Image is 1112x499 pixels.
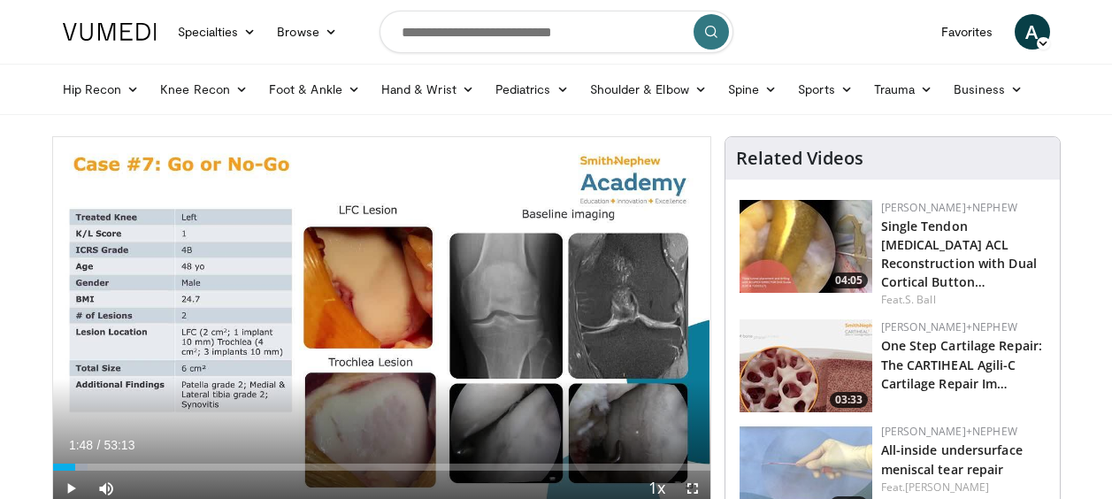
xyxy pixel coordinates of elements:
[740,319,872,412] a: 03:33
[1015,14,1050,50] a: A
[104,438,134,452] span: 53:13
[97,438,101,452] span: /
[881,480,1046,495] div: Feat.
[881,292,1046,308] div: Feat.
[881,200,1017,215] a: [PERSON_NAME]+Nephew
[740,200,872,293] a: 04:05
[53,464,710,471] div: Progress Bar
[485,72,579,107] a: Pediatrics
[258,72,371,107] a: Foot & Ankle
[943,72,1033,107] a: Business
[881,218,1037,290] a: Single Tendon [MEDICAL_DATA] ACL Reconstruction with Dual Cortical Button…
[736,148,863,169] h4: Related Videos
[371,72,485,107] a: Hand & Wrist
[52,72,150,107] a: Hip Recon
[931,14,1004,50] a: Favorites
[881,319,1017,334] a: [PERSON_NAME]+Nephew
[830,392,868,408] span: 03:33
[740,200,872,293] img: 47fc3831-2644-4472-a478-590317fb5c48.150x105_q85_crop-smart_upscale.jpg
[579,72,717,107] a: Shoulder & Elbow
[63,23,157,41] img: VuMedi Logo
[881,424,1017,439] a: [PERSON_NAME]+Nephew
[380,11,733,53] input: Search topics, interventions
[881,441,1023,477] a: All-inside undersurface meniscal tear repair
[881,337,1043,391] a: One Step Cartilage Repair: The CARTIHEAL Agili-C Cartilage Repair Im…
[69,438,93,452] span: 1:48
[905,480,989,495] a: [PERSON_NAME]
[830,273,868,288] span: 04:05
[740,319,872,412] img: 781f413f-8da4-4df1-9ef9-bed9c2d6503b.150x105_q85_crop-smart_upscale.jpg
[150,72,258,107] a: Knee Recon
[787,72,863,107] a: Sports
[717,72,787,107] a: Spine
[167,14,267,50] a: Specialties
[266,14,348,50] a: Browse
[863,72,944,107] a: Trauma
[905,292,936,307] a: S. Ball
